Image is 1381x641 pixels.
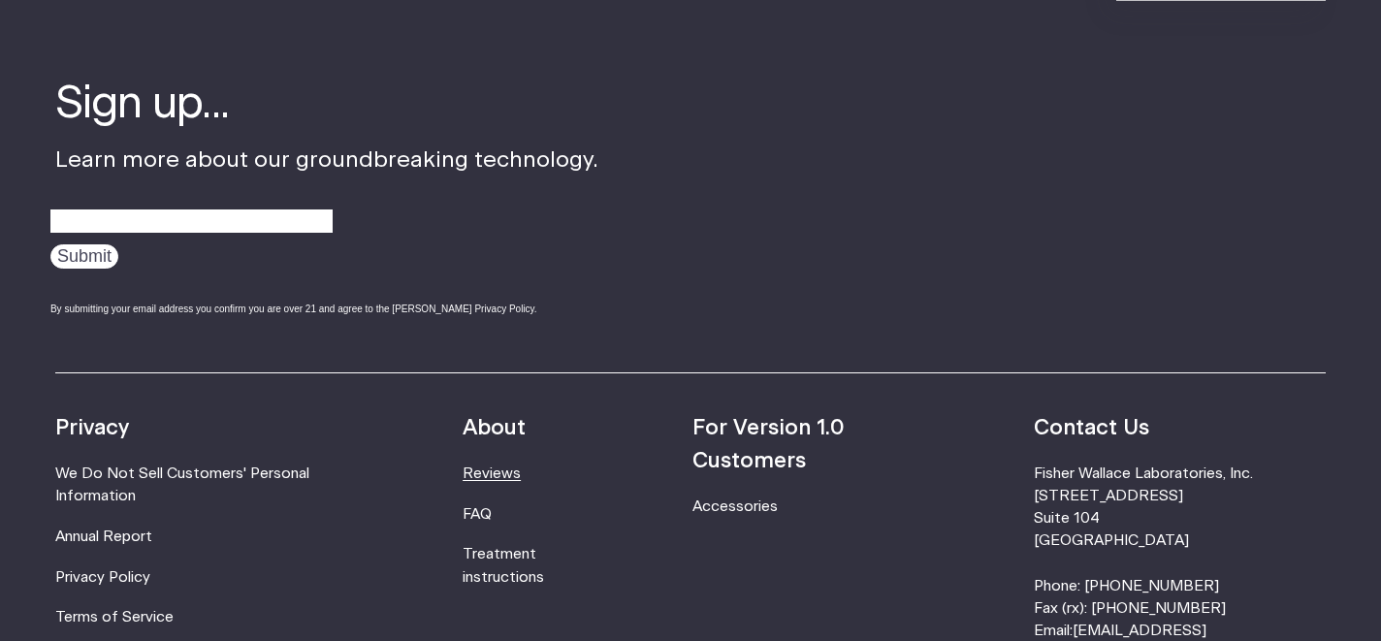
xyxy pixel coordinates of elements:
[463,507,492,522] a: FAQ
[55,570,150,585] a: Privacy Policy
[463,417,526,438] strong: About
[55,466,309,503] a: We Do Not Sell Customers' Personal Information
[50,302,598,316] div: By submitting your email address you confirm you are over 21 and agree to the [PERSON_NAME] Priva...
[692,417,845,470] strong: For Version 1.0 Customers
[1034,417,1149,438] strong: Contact Us
[55,75,598,135] h4: Sign up...
[55,417,129,438] strong: Privacy
[55,75,598,334] div: Learn more about our groundbreaking technology.
[55,610,174,625] a: Terms of Service
[463,466,521,481] a: Reviews
[463,547,544,584] a: Treatment instructions
[55,529,152,544] a: Annual Report
[50,244,118,269] input: Submit
[692,499,778,514] a: Accessories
